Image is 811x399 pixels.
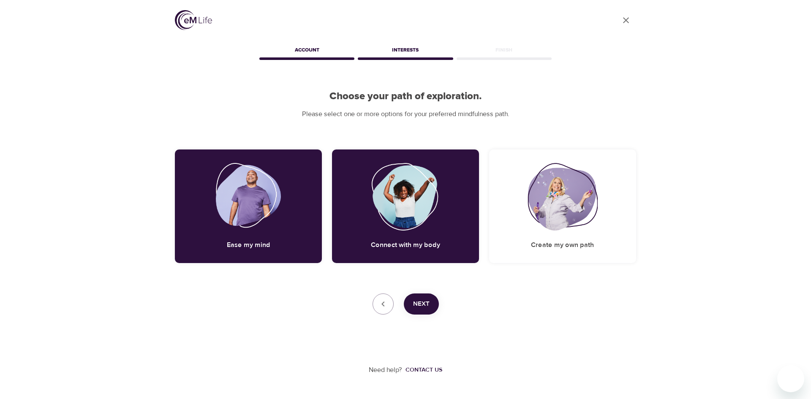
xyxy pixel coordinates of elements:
[175,109,636,119] p: Please select one or more options for your preferred mindfulness path.
[528,163,598,231] img: Create my own path
[227,241,270,250] h5: Ease my mind
[413,299,430,309] span: Next
[216,163,281,231] img: Ease my mind
[404,293,439,315] button: Next
[531,241,594,250] h5: Create my own path
[777,365,804,392] iframe: Button to launch messaging window
[332,149,479,263] div: Connect with my bodyConnect with my body
[369,365,402,375] p: Need help?
[489,149,636,263] div: Create my own pathCreate my own path
[616,10,636,30] a: close
[371,163,440,231] img: Connect with my body
[371,241,440,250] h5: Connect with my body
[175,10,212,30] img: logo
[175,90,636,103] h2: Choose your path of exploration.
[175,149,322,263] div: Ease my mindEase my mind
[402,366,442,374] a: Contact us
[405,366,442,374] div: Contact us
